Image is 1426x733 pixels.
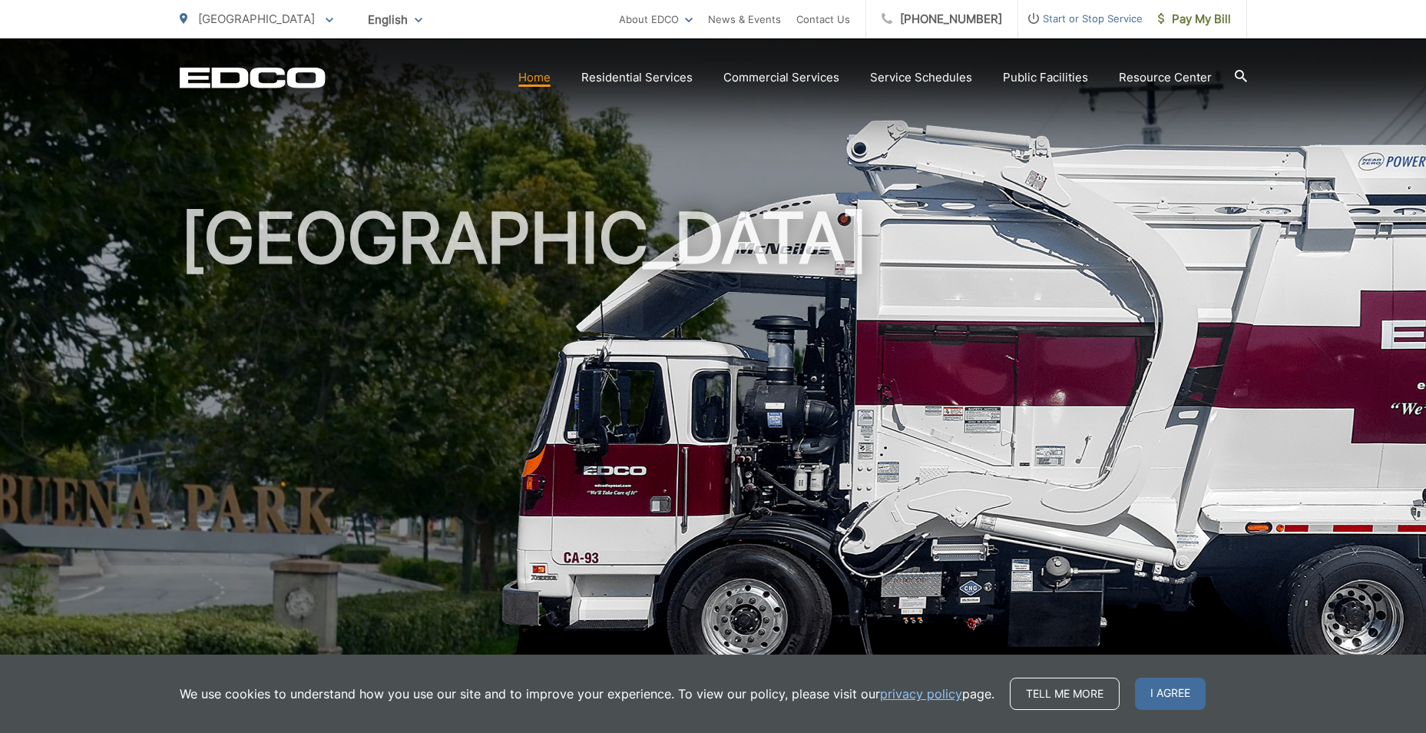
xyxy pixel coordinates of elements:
p: We use cookies to understand how you use our site and to improve your experience. To view our pol... [180,685,994,703]
span: [GEOGRAPHIC_DATA] [198,12,315,26]
a: privacy policy [880,685,962,703]
a: Resource Center [1119,68,1212,87]
span: Pay My Bill [1158,10,1231,28]
a: Contact Us [796,10,850,28]
a: Residential Services [581,68,693,87]
a: EDCD logo. Return to the homepage. [180,67,326,88]
a: About EDCO [619,10,693,28]
a: Home [518,68,551,87]
a: Public Facilities [1003,68,1088,87]
span: English [356,6,434,33]
a: Service Schedules [870,68,972,87]
span: I agree [1135,678,1206,710]
a: Tell me more [1010,678,1120,710]
a: Commercial Services [723,68,839,87]
h1: [GEOGRAPHIC_DATA] [180,200,1247,686]
a: News & Events [708,10,781,28]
